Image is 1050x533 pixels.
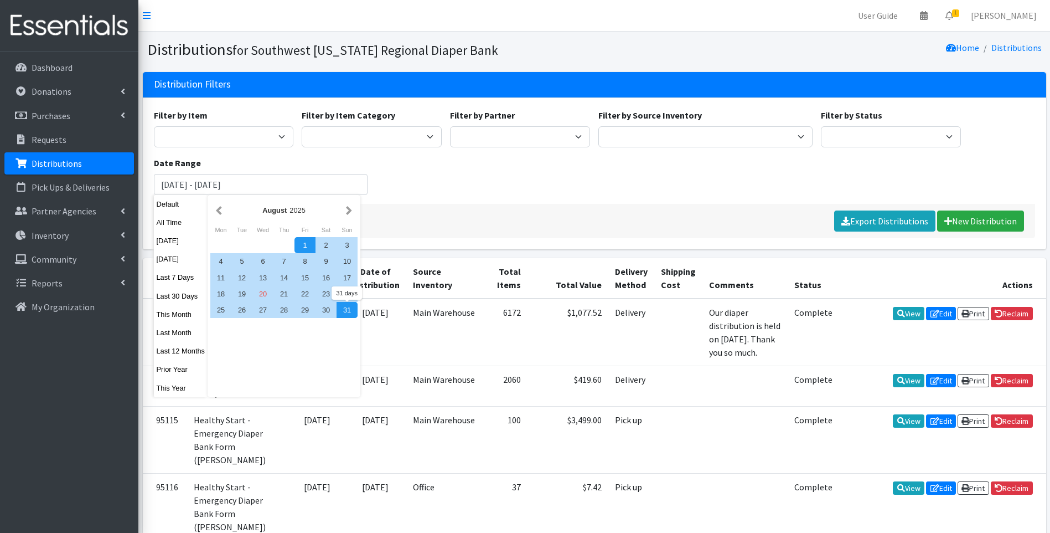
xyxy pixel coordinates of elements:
[294,286,315,302] div: 22
[154,79,231,90] h3: Distribution Filters
[406,406,485,473] td: Main Warehouse
[958,307,989,320] a: Print
[608,366,654,406] td: Delivery
[32,134,66,145] p: Requests
[958,374,989,387] a: Print
[337,302,358,318] div: 31
[32,62,73,73] p: Dashboard
[4,80,134,102] a: Donations
[154,174,368,195] input: January 1, 2011 - December 31, 2011
[893,307,924,320] a: View
[154,306,208,322] button: This Month
[315,270,337,286] div: 16
[527,406,608,473] td: $3,499.00
[958,481,989,495] a: Print
[788,299,839,366] td: Complete
[849,4,907,27] a: User Guide
[337,237,358,253] div: 3
[406,299,485,366] td: Main Warehouse
[485,258,527,299] th: Total Items
[337,253,358,269] div: 10
[232,42,498,58] small: for Southwest [US_STATE] Regional Diaper Bank
[926,374,956,387] a: Edit
[893,481,924,495] a: View
[143,406,187,473] td: 95115
[32,182,110,193] p: Pick Ups & Deliveries
[485,406,527,473] td: 100
[4,296,134,318] a: My Organization
[788,406,839,473] td: Complete
[289,406,345,473] td: [DATE]
[210,302,231,318] div: 25
[154,288,208,304] button: Last 30 Days
[32,301,95,312] p: My Organization
[252,253,273,269] div: 6
[608,258,654,299] th: Delivery Method
[4,57,134,79] a: Dashboard
[4,200,134,222] a: Partner Agencies
[210,223,231,237] div: Monday
[273,286,294,302] div: 21
[154,361,208,377] button: Prior Year
[937,211,1024,232] a: New Distribution
[154,343,208,359] button: Last 12 Months
[345,299,406,366] td: [DATE]
[154,156,201,170] label: Date Range
[527,366,608,406] td: $419.60
[893,374,924,387] a: View
[991,307,1033,320] a: Reclaim
[788,258,839,299] th: Status
[315,302,337,318] div: 30
[32,86,71,97] p: Donations
[4,105,134,127] a: Purchases
[315,223,337,237] div: Saturday
[450,109,515,122] label: Filter by Partner
[654,258,702,299] th: Shipping Cost
[32,158,82,169] p: Distributions
[154,251,208,267] button: [DATE]
[143,299,187,366] td: 95122
[252,223,273,237] div: Wednesday
[154,214,208,230] button: All Time
[834,211,935,232] a: Export Distributions
[991,481,1033,495] a: Reclaim
[273,253,294,269] div: 7
[527,258,608,299] th: Total Value
[154,325,208,341] button: Last Month
[147,40,591,59] h1: Distributions
[345,258,406,299] th: Date of Distribution
[231,223,252,237] div: Tuesday
[337,270,358,286] div: 17
[154,109,208,122] label: Filter by Item
[273,302,294,318] div: 28
[143,366,187,406] td: 95121
[337,286,358,302] div: 24
[294,270,315,286] div: 15
[4,176,134,198] a: Pick Ups & Deliveries
[231,302,252,318] div: 26
[345,366,406,406] td: [DATE]
[702,258,788,299] th: Comments
[893,414,924,428] a: View
[4,7,134,44] img: HumanEssentials
[210,253,231,269] div: 4
[231,253,252,269] div: 5
[289,206,305,214] span: 2025
[839,258,1046,299] th: Actions
[187,406,289,473] td: Healthy Start - Emergency Diaper Bank Form ([PERSON_NAME])
[4,224,134,247] a: Inventory
[210,286,231,302] div: 18
[154,233,208,249] button: [DATE]
[608,406,654,473] td: Pick up
[527,299,608,366] td: $1,077.52
[294,302,315,318] div: 29
[991,374,1033,387] a: Reclaim
[937,4,962,27] a: 1
[926,307,956,320] a: Edit
[991,42,1042,53] a: Distributions
[4,129,134,151] a: Requests
[821,109,882,122] label: Filter by Status
[345,406,406,473] td: [DATE]
[315,286,337,302] div: 23
[485,366,527,406] td: 2060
